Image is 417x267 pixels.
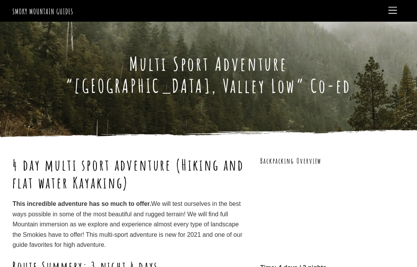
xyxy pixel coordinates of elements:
h1: Multi Sport Adventure “[GEOGRAPHIC_DATA], Valley Low” Co-ed [12,53,404,97]
h1: 4 day multi sport adventure (Hiking and flat water Kayaking) [12,156,247,192]
strong: This incredible adventure has so much to offer. [12,200,151,207]
a: Menu [385,3,400,18]
p: We will test ourselves in the best ways possible in some of the most beautiful and rugged terrain... [12,199,247,250]
a: Smoky Mountain Guides [12,7,73,16]
h3: Backpacking Overview [260,156,405,166]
